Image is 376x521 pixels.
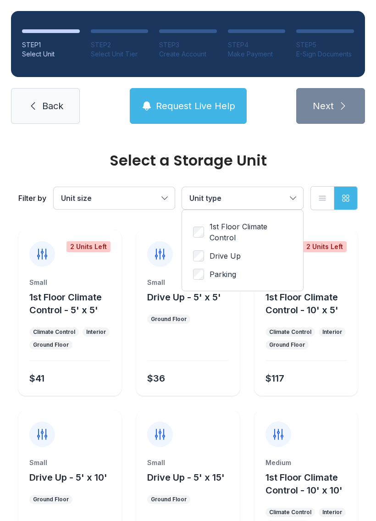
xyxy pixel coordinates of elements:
button: Drive Up - 5' x 15' [147,471,225,484]
button: Drive Up - 5' x 5' [147,291,221,304]
span: Drive Up - 5' x 10' [29,472,107,483]
div: Small [147,458,228,467]
div: STEP 4 [228,40,286,50]
div: 2 Units Left [303,241,347,252]
div: $117 [265,372,284,385]
div: STEP 3 [159,40,217,50]
div: $41 [29,372,44,385]
div: STEP 1 [22,40,80,50]
div: Select a Storage Unit [18,153,358,168]
button: 1st Floor Climate Control - 5' x 5' [29,291,118,316]
button: 1st Floor Climate Control - 10' x 5' [265,291,354,316]
div: Ground Floor [33,341,69,349]
div: Interior [322,328,342,336]
button: 1st Floor Climate Control - 10' x 10' [265,471,354,497]
div: Ground Floor [151,316,187,323]
button: Unit size [54,187,175,209]
div: Select Unit [22,50,80,59]
div: $36 [147,372,165,385]
div: Interior [86,328,106,336]
span: 1st Floor Climate Control - 5' x 5' [29,292,102,316]
div: Small [29,458,111,467]
div: Interior [322,509,342,516]
span: 1st Floor Climate Control - 10' x 10' [265,472,343,496]
div: Medium [265,458,347,467]
span: Drive Up [210,250,241,261]
span: Request Live Help [156,100,235,112]
div: Ground Floor [151,496,187,503]
span: Parking [210,269,236,280]
div: 2 Units Left [66,241,111,252]
span: Drive Up - 5' x 5' [147,292,221,303]
input: 1st Floor Climate Control [193,227,204,238]
div: Ground Floor [269,341,305,349]
div: STEP 5 [296,40,354,50]
button: Unit type [182,187,303,209]
div: Climate Control [33,328,75,336]
span: Unit type [189,194,221,203]
div: Small [29,278,111,287]
div: Climate Control [269,328,311,336]
div: STEP 2 [91,40,149,50]
div: Filter by [18,193,46,204]
div: Small [147,278,228,287]
div: Select Unit Tier [91,50,149,59]
span: Next [313,100,334,112]
input: Drive Up [193,250,204,261]
span: Drive Up - 5' x 15' [147,472,225,483]
span: 1st Floor Climate Control - 10' x 5' [265,292,338,316]
div: Climate Control [269,509,311,516]
div: Create Account [159,50,217,59]
input: Parking [193,269,204,280]
div: E-Sign Documents [296,50,354,59]
span: Back [42,100,63,112]
span: Unit size [61,194,92,203]
button: Drive Up - 5' x 10' [29,471,107,484]
div: Small [265,278,347,287]
div: Make Payment [228,50,286,59]
span: 1st Floor Climate Control [210,221,292,243]
div: Ground Floor [33,496,69,503]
